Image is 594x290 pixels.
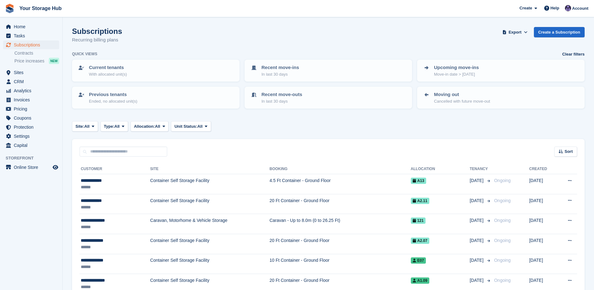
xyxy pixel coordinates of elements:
[174,123,197,130] span: Unit Status:
[470,257,485,264] span: [DATE]
[261,71,299,78] p: In last 30 days
[3,105,59,113] a: menu
[470,277,485,284] span: [DATE]
[565,5,571,11] img: Liam Beddard
[494,178,511,183] span: Ongoing
[49,58,59,64] div: NEW
[72,121,98,132] button: Site: All
[245,60,411,81] a: Recent move-ins In last 30 days
[101,121,128,132] button: Type: All
[529,194,557,214] td: [DATE]
[3,68,59,77] a: menu
[470,217,485,224] span: [DATE]
[14,132,51,141] span: Settings
[75,123,84,130] span: Site:
[72,27,122,35] h1: Subscriptions
[529,214,557,234] td: [DATE]
[270,254,411,274] td: 10 Ft Container - Ground Floor
[114,123,120,130] span: All
[3,163,59,172] a: menu
[270,234,411,254] td: 20 Ft Container - Ground Floor
[494,258,511,263] span: Ongoing
[73,60,239,81] a: Current tenants With allocated unit(s)
[572,5,588,12] span: Account
[14,22,51,31] span: Home
[17,3,64,13] a: Your Storage Hub
[3,132,59,141] a: menu
[6,155,62,161] span: Storefront
[529,234,557,254] td: [DATE]
[494,238,511,243] span: Ongoing
[411,164,470,174] th: Allocation
[245,87,411,108] a: Recent move-outs In last 30 days
[84,123,90,130] span: All
[434,71,479,78] p: Move-in date > [DATE]
[14,50,59,56] a: Contracts
[261,91,302,98] p: Recent move-outs
[14,86,51,95] span: Analytics
[14,57,59,64] a: Price increases NEW
[150,254,270,274] td: Container Self Storage Facility
[270,174,411,194] td: 4.5 Ft Container - Ground Floor
[14,123,51,132] span: Protection
[411,257,426,264] span: E07
[14,95,51,104] span: Invoices
[494,218,511,223] span: Ongoing
[14,141,51,150] span: Capital
[3,86,59,95] a: menu
[270,194,411,214] td: 20 Ft Container - Ground Floor
[470,177,485,184] span: [DATE]
[3,114,59,122] a: menu
[434,98,490,105] p: Cancelled with future move-out
[470,237,485,244] span: [DATE]
[150,234,270,254] td: Container Self Storage Facility
[150,174,270,194] td: Container Self Storage Facility
[494,198,511,203] span: Ongoing
[73,87,239,108] a: Previous tenants Ended, no allocated unit(s)
[14,105,51,113] span: Pricing
[411,178,426,184] span: A13
[14,77,51,86] span: CRM
[150,164,270,174] th: Site
[470,197,485,204] span: [DATE]
[411,198,429,204] span: A2.11
[52,164,59,171] a: Preview store
[3,40,59,49] a: menu
[261,64,299,71] p: Recent move-ins
[14,163,51,172] span: Online Store
[529,254,557,274] td: [DATE]
[529,164,557,174] th: Created
[197,123,203,130] span: All
[270,214,411,234] td: Caravan - Up to 8.0m (0 to 26.25 Ft)
[14,58,44,64] span: Price increases
[411,277,429,284] span: A1.09
[565,148,573,155] span: Sort
[270,164,411,174] th: Booking
[134,123,155,130] span: Allocation:
[80,164,150,174] th: Customer
[89,91,137,98] p: Previous tenants
[155,123,160,130] span: All
[150,214,270,234] td: Caravan, Motorhome & Vehicle Storage
[418,87,584,108] a: Moving out Cancelled with future move-out
[3,77,59,86] a: menu
[14,40,51,49] span: Subscriptions
[418,60,584,81] a: Upcoming move-ins Move-in date > [DATE]
[14,68,51,77] span: Sites
[494,278,511,283] span: Ongoing
[14,114,51,122] span: Coupons
[131,121,169,132] button: Allocation: All
[14,31,51,40] span: Tasks
[261,98,302,105] p: In last 30 days
[562,51,585,57] a: Clear filters
[434,64,479,71] p: Upcoming move-ins
[5,4,14,13] img: stora-icon-8386f47178a22dfd0bd8f6a31ec36ba5ce8667c1dd55bd0f319d3a0aa187defe.svg
[519,5,532,11] span: Create
[3,31,59,40] a: menu
[434,91,490,98] p: Moving out
[150,194,270,214] td: Container Self Storage Facility
[411,238,429,244] span: A2.07
[550,5,559,11] span: Help
[501,27,529,37] button: Export
[509,29,521,35] span: Export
